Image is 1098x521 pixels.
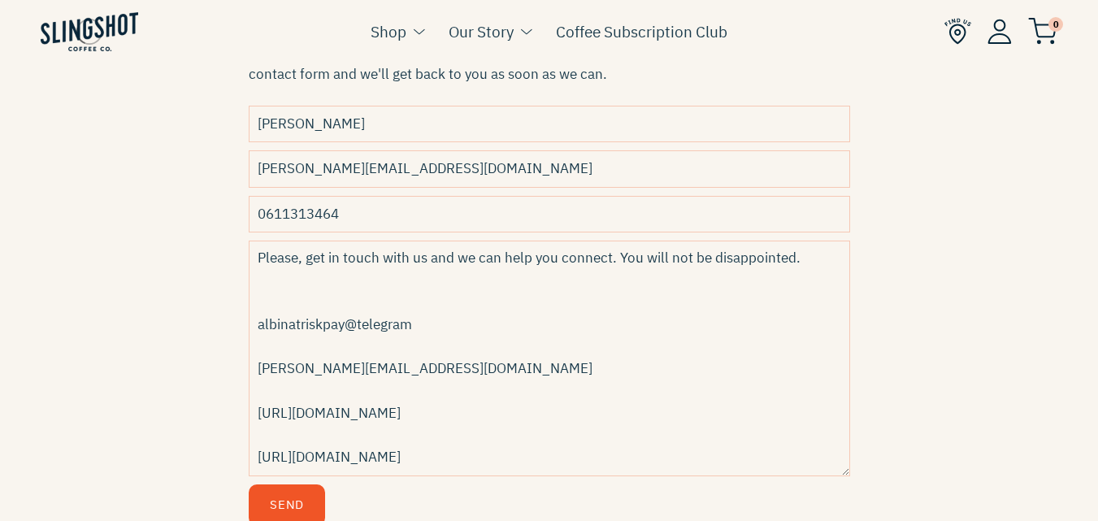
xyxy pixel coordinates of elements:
[249,106,850,142] input: Name
[1048,17,1063,32] span: 0
[1028,21,1057,41] a: 0
[371,20,406,44] a: Shop
[249,150,850,187] input: Email
[1028,18,1057,45] img: cart
[249,196,850,232] input: Phone
[944,18,971,45] img: Find Us
[987,19,1012,44] img: Account
[449,20,514,44] a: Our Story
[556,20,727,44] a: Coffee Subscription Club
